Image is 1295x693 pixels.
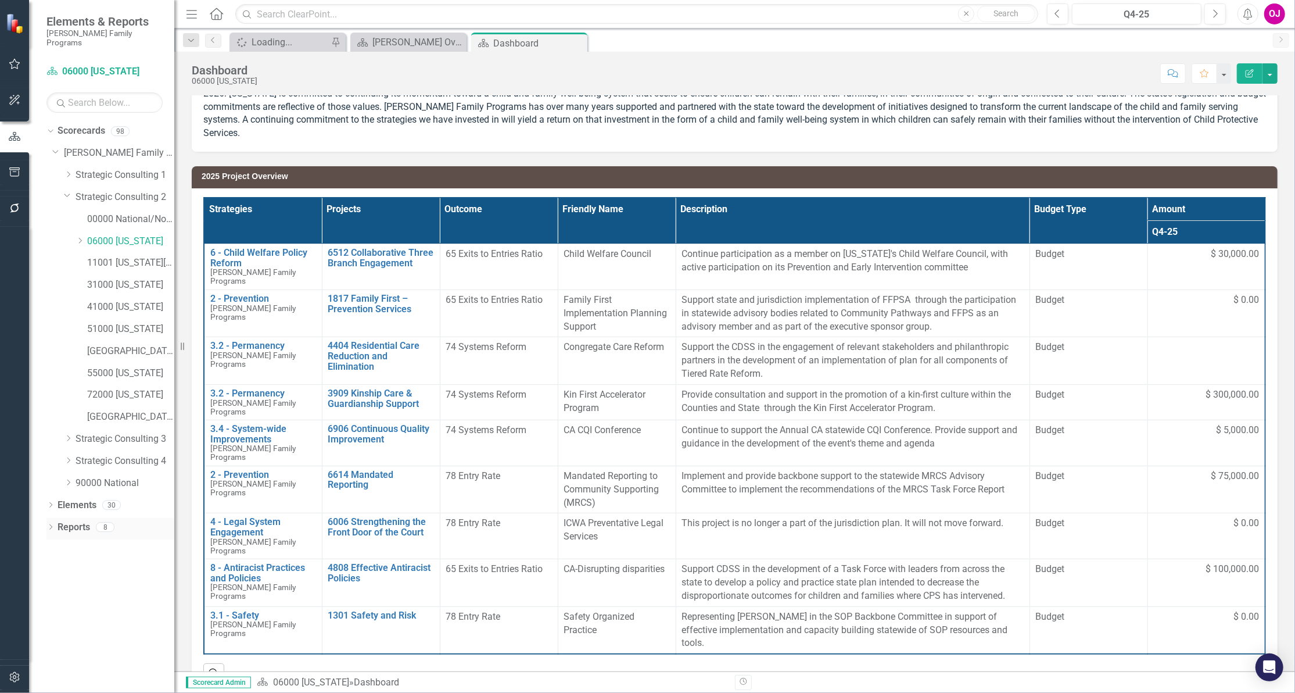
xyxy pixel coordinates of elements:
[1147,420,1265,466] td: Double-Click to Edit
[192,77,257,85] div: 06000 [US_STATE]
[1216,424,1259,437] span: $ 5,000.00
[204,420,322,466] td: Double-Click to Edit Right Click for Context Menu
[322,420,440,466] td: Double-Click to Edit Right Click for Context Menu
[446,611,501,622] span: 78 Entry Rate
[210,388,316,399] a: 3.2 - Permanency
[111,126,130,136] div: 98
[558,337,676,385] td: Double-Click to Edit
[440,606,558,654] td: Double-Click to Edit
[322,244,440,290] td: Double-Click to Edit Right Click for Context Menu
[328,563,434,583] a: 4808 Effective Antiracist Policies
[204,290,322,337] td: Double-Click to Edit Right Click for Context Menu
[440,420,558,466] td: Double-Click to Edit
[1147,337,1265,385] td: Double-Click to Edit
[87,301,174,314] a: 41000 [US_STATE]
[1036,517,1142,530] span: Budget
[328,424,434,444] a: 6906 Continuous Quality Improvement
[354,677,399,688] div: Dashboard
[1206,563,1259,576] span: $ 100,000.00
[210,470,316,480] a: 2 - Prevention
[682,610,1024,651] p: Representing [PERSON_NAME] in the SOP Backbone Committee in support of effective implementation a...
[235,4,1038,24] input: Search ClearPoint...
[102,500,121,510] div: 30
[558,420,676,466] td: Double-Click to Edit
[446,517,501,528] span: 78 Entry Rate
[564,248,652,259] span: Child Welfare Council
[558,244,676,290] td: Double-Click to Edit
[203,85,1266,140] p: 2026: [US_STATE] is committed to continuing its momentum toward a child and family well being sys...
[446,470,501,481] span: 78 Entry Rate
[328,610,434,621] a: 1301 Safety and Risk
[210,583,296,601] span: [PERSON_NAME] Family Programs
[1036,610,1142,624] span: Budget
[1029,420,1147,466] td: Double-Click to Edit
[76,477,174,490] a: 90000 National
[564,341,665,352] span: Congregate Care Reform
[232,35,328,49] a: Loading...
[1036,424,1142,437] span: Budget
[76,433,174,446] a: Strategic Consulting 3
[440,244,558,290] td: Double-Click to Edit
[1072,3,1201,24] button: Q4-25
[328,517,434,537] a: 6006 Strengthening the Front Door of the Court
[440,466,558,513] td: Double-Click to Edit
[558,606,676,654] td: Double-Click to Edit
[204,337,322,385] td: Double-Click to Edit Right Click for Context Menu
[994,9,1019,18] span: Search
[1147,606,1265,654] td: Double-Click to Edit
[353,35,464,49] a: [PERSON_NAME] Overview
[210,563,316,583] a: 8 - Antiracist Practices and Policies
[210,398,296,416] span: [PERSON_NAME] Family Programs
[676,290,1029,337] td: Double-Click to Edit
[204,244,322,290] td: Double-Click to Edit Right Click for Context Menu
[76,191,174,204] a: Strategic Consulting 2
[1233,517,1259,530] span: $ 0.00
[64,147,174,160] a: [PERSON_NAME] Family Programs
[1147,290,1265,337] td: Double-Click to Edit
[1211,470,1259,483] span: $ 75,000.00
[328,388,434,409] a: 3909 Kinship Care & Guardianship Support
[446,424,527,435] span: 74 Systems Reform
[210,424,316,444] a: 3.4 - System-wide Improvements
[440,337,558,385] td: Double-Click to Edit
[328,248,434,268] a: 6512 Collaborative Three Branch Engagement
[204,513,322,559] td: Double-Click to Edit Right Click for Context Menu
[977,6,1035,22] button: Search
[210,303,296,322] span: [PERSON_NAME] Family Programs
[446,341,527,352] span: 74 Systems Reform
[87,278,174,292] a: 31000 [US_STATE]
[322,606,440,654] td: Double-Click to Edit Right Click for Context Menu
[204,606,322,654] td: Double-Click to Edit Right Click for Context Menu
[1264,3,1285,24] button: OJ
[1029,466,1147,513] td: Double-Click to Edit
[1147,559,1265,607] td: Double-Click to Edit
[87,367,174,380] a: 55000 [US_STATE]
[1147,385,1265,420] td: Double-Click to Edit
[87,235,174,248] a: 06000 [US_STATE]
[1029,606,1147,654] td: Double-Click to Edit
[210,479,296,497] span: [PERSON_NAME] Family Programs
[322,466,440,513] td: Double-Click to Edit Right Click for Context Menu
[1036,388,1142,402] span: Budget
[676,244,1029,290] td: Double-Click to Edit
[676,420,1029,466] td: Double-Click to Edit
[440,559,558,607] td: Double-Click to Edit
[328,341,434,371] a: 4404 Residential Care Reduction and Elimination
[440,513,558,559] td: Double-Click to Edit
[322,290,440,337] td: Double-Click to Edit Right Click for Context Menu
[558,513,676,559] td: Double-Click to Edit
[1029,244,1147,290] td: Double-Click to Edit
[204,559,322,607] td: Double-Click to Edit Right Click for Context Menu
[558,466,676,513] td: Double-Click to Edit
[210,267,296,285] span: [PERSON_NAME] Family Programs
[322,559,440,607] td: Double-Click to Edit Right Click for Context Menu
[1029,513,1147,559] td: Double-Click to Edit
[1036,341,1142,354] span: Budget
[87,345,174,358] a: [GEOGRAPHIC_DATA][US_STATE]
[682,341,1024,381] p: Support the CDSS in the engagement of relevant stakeholders and philanthropic partners in the dev...
[76,455,174,468] a: Strategic Consulting 4
[558,290,676,337] td: Double-Click to Edit
[210,537,296,555] span: [PERSON_NAME] Family Programs
[676,337,1029,385] td: Double-Click to Edit
[328,294,434,314] a: 1817 Family First – Prevention Services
